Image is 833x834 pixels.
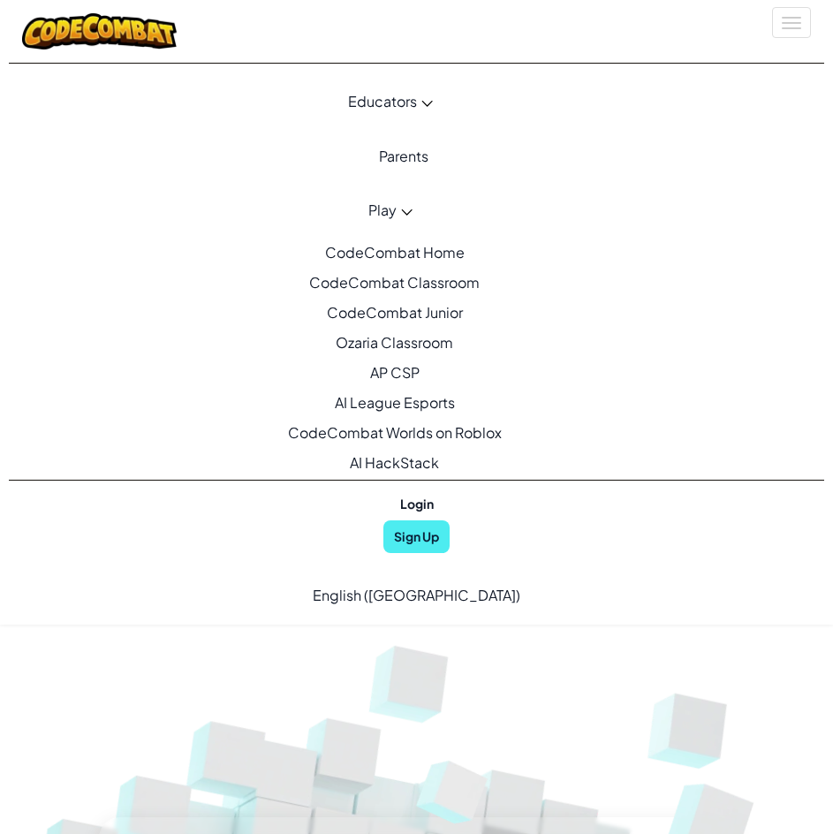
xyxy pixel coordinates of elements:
img: CodeCombat logo [22,13,177,49]
span: Educators [348,92,417,110]
a: English ([GEOGRAPHIC_DATA]) [304,571,529,618]
button: Login [390,488,444,520]
span: English ([GEOGRAPHIC_DATA]) [313,586,520,604]
a: Parents [9,132,798,179]
button: Sign Up [383,520,450,553]
span: Play [368,201,397,219]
